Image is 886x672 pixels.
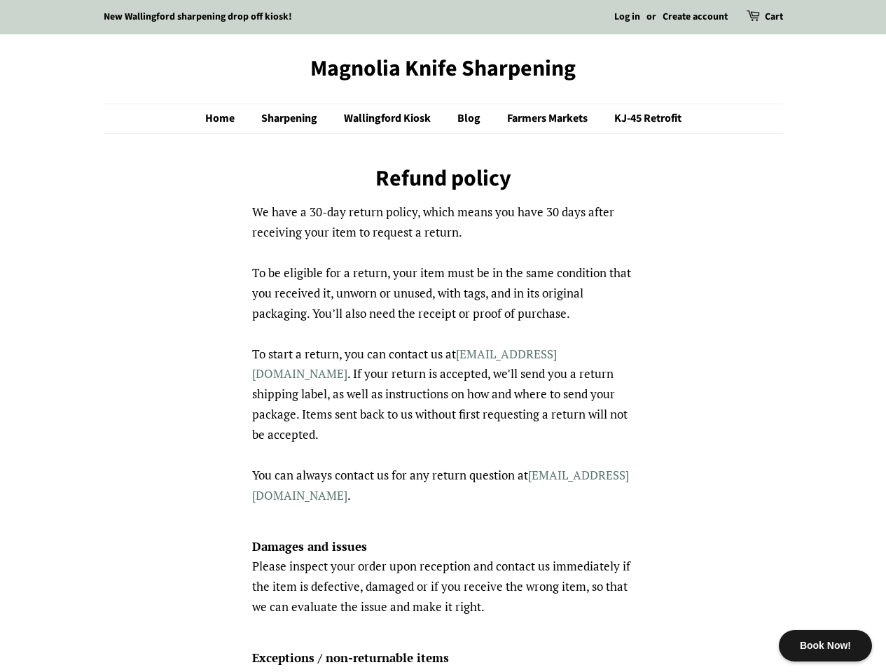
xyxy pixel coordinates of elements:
[779,630,872,661] div: Book Now!
[614,10,640,24] a: Log in
[333,104,445,133] a: Wallingford Kiosk
[252,165,634,192] h1: Refund policy
[104,10,292,24] a: New Wallingford sharpening drop off kiosk!
[646,9,656,26] li: or
[447,104,494,133] a: Blog
[663,10,728,24] a: Create account
[252,202,634,505] p: We have a 30-day return policy, which means you have 30 days after receiving your item to request...
[104,55,783,82] a: Magnolia Knife Sharpening
[252,537,634,618] p: Please inspect your order upon reception and contact us immediately if the item is defective, dam...
[765,9,783,26] a: Cart
[497,104,602,133] a: Farmers Markets
[252,467,629,503] a: [EMAIL_ADDRESS][DOMAIN_NAME]
[252,650,449,666] strong: Exceptions / non-returnable items
[205,104,249,133] a: Home
[252,538,367,554] strong: Damages and issues
[251,104,331,133] a: Sharpening
[604,104,681,133] a: KJ-45 Retrofit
